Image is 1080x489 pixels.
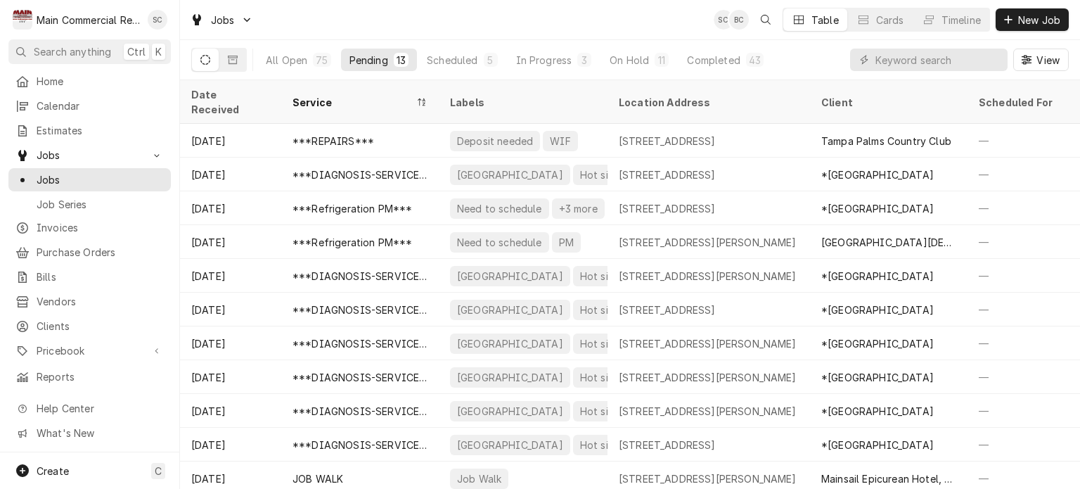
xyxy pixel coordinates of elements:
div: [DATE] [180,259,281,293]
div: [GEOGRAPHIC_DATA] [456,269,565,284]
div: [DATE] [180,293,281,326]
div: Hot side [579,269,622,284]
span: Clients [37,319,164,334]
div: 3 [580,53,589,68]
div: 5 [487,53,495,68]
span: Bills [37,269,164,284]
div: [STREET_ADDRESS] [619,167,716,182]
div: [GEOGRAPHIC_DATA] [456,167,565,182]
button: View [1013,49,1069,71]
span: Job Series [37,197,164,212]
div: 75 [316,53,328,68]
div: Job Walk [456,471,503,486]
div: +3 more [558,201,599,216]
a: Go to What's New [8,421,171,445]
div: *[GEOGRAPHIC_DATA] [821,269,934,284]
span: Search anything [34,44,111,59]
div: [STREET_ADDRESS][PERSON_NAME] [619,404,797,419]
div: Tampa Palms Country Club [821,134,951,148]
span: Pricebook [37,343,143,358]
div: Need to schedule [456,201,544,216]
a: Go to Help Center [8,397,171,420]
span: Reports [37,369,164,384]
div: *[GEOGRAPHIC_DATA] [821,404,934,419]
div: In Progress [516,53,572,68]
div: Hot side [579,404,622,419]
div: Hot side [579,336,622,351]
span: Purchase Orders [37,245,164,260]
div: Service [292,95,413,110]
div: Scheduled [427,53,477,68]
div: *[GEOGRAPHIC_DATA] [821,438,934,452]
span: What's New [37,426,162,440]
div: *[GEOGRAPHIC_DATA] [821,167,934,182]
div: [DATE] [180,326,281,360]
div: [DATE] [180,394,281,428]
div: SC [148,10,167,30]
div: [STREET_ADDRESS] [619,303,716,317]
button: Search anythingCtrlK [8,39,171,64]
div: Completed [687,53,740,68]
a: Calendar [8,94,171,118]
a: Estimates [8,119,171,142]
div: JOB WALK [292,471,343,486]
div: Hot side [579,167,622,182]
button: New Job [996,8,1069,31]
div: [DATE] [180,158,281,191]
div: [DATE] [180,191,281,225]
a: Invoices [8,216,171,239]
a: Bills [8,265,171,288]
div: Mainsail Epicurean Hotel, LLC [821,471,956,486]
div: *[GEOGRAPHIC_DATA] [821,201,934,216]
div: Need to schedule [456,235,544,250]
div: M [13,10,32,30]
span: Calendar [37,99,164,113]
span: Create [37,465,69,477]
span: Home [37,74,164,89]
a: Go to Pricebook [8,339,171,362]
div: [STREET_ADDRESS][PERSON_NAME] [619,269,797,284]
div: Main Commercial Refrigeration Service [37,13,140,27]
a: Jobs [8,168,171,191]
div: Client [821,95,953,110]
span: Ctrl [127,44,146,59]
span: New Job [1015,13,1063,27]
div: WIF [548,134,572,148]
div: Table [811,13,839,27]
div: [STREET_ADDRESS][PERSON_NAME] [619,471,797,486]
input: Keyword search [875,49,1001,71]
div: Cards [876,13,904,27]
a: Go to Jobs [8,144,171,167]
div: Main Commercial Refrigeration Service's Avatar [13,10,32,30]
div: 11 [657,53,666,68]
div: PM [558,235,575,250]
div: [GEOGRAPHIC_DATA][DEMOGRAPHIC_DATA] [821,235,956,250]
div: 43 [749,53,761,68]
div: Date Received [191,87,267,117]
div: [GEOGRAPHIC_DATA] [456,303,565,317]
a: Purchase Orders [8,241,171,264]
div: All Open [266,53,307,68]
a: Reports [8,365,171,388]
div: Pending [349,53,388,68]
div: [STREET_ADDRESS][PERSON_NAME] [619,370,797,385]
div: BC [729,10,749,30]
div: [STREET_ADDRESS] [619,134,716,148]
span: Invoices [37,220,164,235]
div: [GEOGRAPHIC_DATA] [456,438,565,452]
button: Open search [754,8,777,31]
a: Go to Jobs [184,8,259,32]
div: [GEOGRAPHIC_DATA] [456,404,565,419]
span: Estimates [37,123,164,138]
div: [DATE] [180,124,281,158]
div: Sharon Campbell's Avatar [148,10,167,30]
div: Sharon Campbell's Avatar [714,10,733,30]
div: Labels [450,95,596,110]
span: Jobs [37,172,164,187]
div: *[GEOGRAPHIC_DATA] [821,336,934,351]
div: On Hold [610,53,649,68]
div: [DATE] [180,225,281,259]
a: Job Series [8,193,171,216]
div: [DATE] [180,360,281,394]
div: Hot side [579,303,622,317]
